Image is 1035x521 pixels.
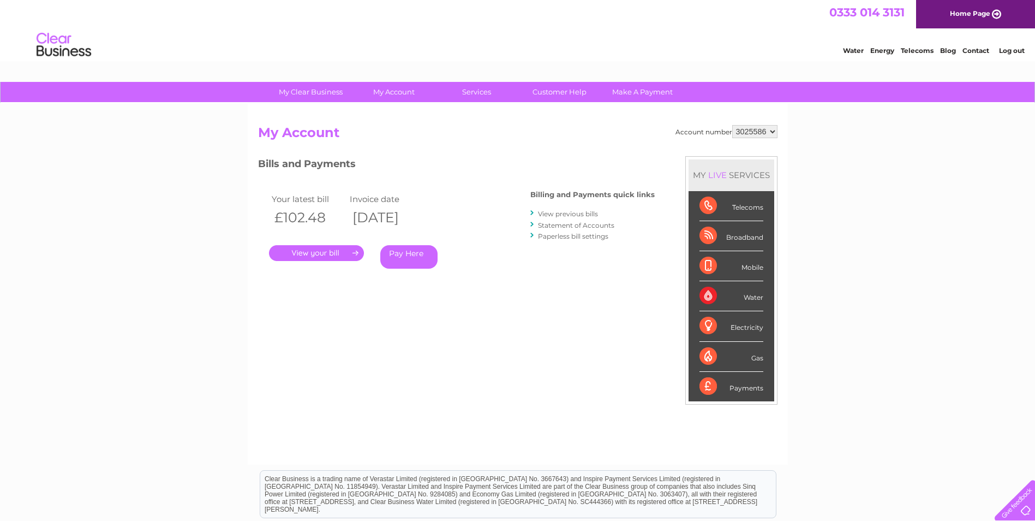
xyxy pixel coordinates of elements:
[699,281,763,311] div: Water
[699,251,763,281] div: Mobile
[699,191,763,221] div: Telecoms
[530,191,655,199] h4: Billing and Payments quick links
[538,232,608,240] a: Paperless bill settings
[843,46,864,55] a: Water
[36,28,92,62] img: logo.png
[829,5,905,19] a: 0333 014 3131
[597,82,687,102] a: Make A Payment
[269,245,364,261] a: .
[675,125,777,138] div: Account number
[706,170,729,180] div: LIVE
[699,342,763,372] div: Gas
[699,372,763,401] div: Payments
[514,82,605,102] a: Customer Help
[538,210,598,218] a: View previous bills
[432,82,522,102] a: Services
[347,192,426,206] td: Invoice date
[269,192,348,206] td: Your latest bill
[258,156,655,175] h3: Bills and Payments
[870,46,894,55] a: Energy
[940,46,956,55] a: Blog
[258,125,777,146] h2: My Account
[349,82,439,102] a: My Account
[962,46,989,55] a: Contact
[538,221,614,229] a: Statement of Accounts
[689,159,774,191] div: MY SERVICES
[347,206,426,229] th: [DATE]
[380,245,438,269] a: Pay Here
[260,6,776,53] div: Clear Business is a trading name of Verastar Limited (registered in [GEOGRAPHIC_DATA] No. 3667643...
[269,206,348,229] th: £102.48
[901,46,934,55] a: Telecoms
[266,82,356,102] a: My Clear Business
[699,311,763,341] div: Electricity
[999,46,1025,55] a: Log out
[699,221,763,251] div: Broadband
